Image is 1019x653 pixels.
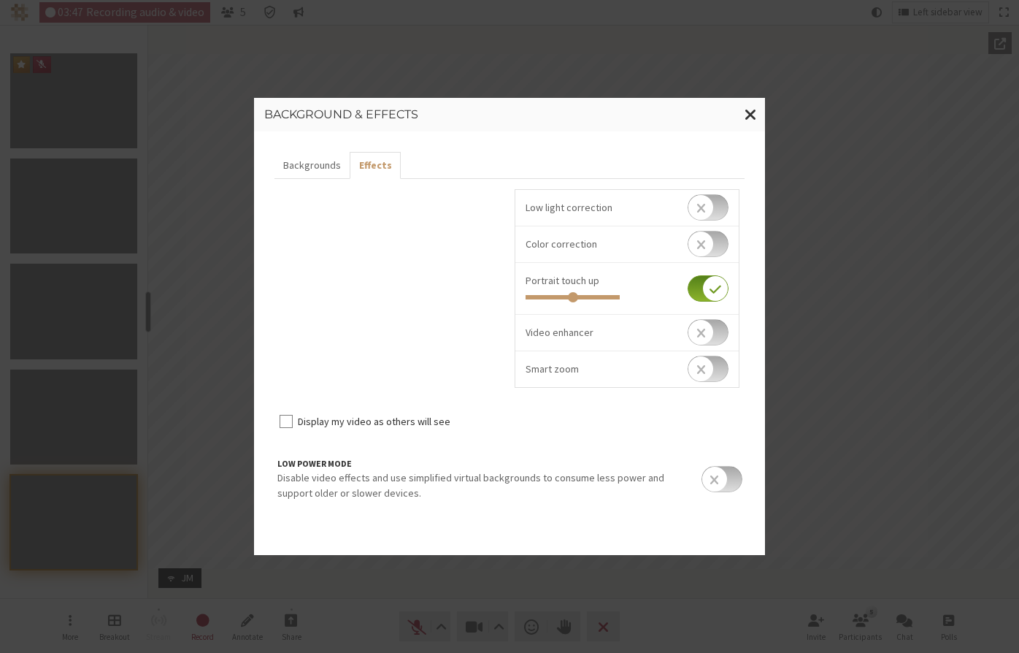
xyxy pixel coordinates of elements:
button: Effects [350,152,400,179]
h3: Background & effects [264,108,755,121]
p: Disable video effects and use simplified virtual backgrounds to consume less power and support ol... [277,470,689,501]
span: Color correction [526,237,597,251]
span: Portrait touch up [526,274,599,287]
h5: Low power mode [277,457,689,470]
label: Display my video as others will see [298,414,505,429]
button: Backgrounds [274,152,350,179]
span: Smart zoom [526,362,579,375]
button: Close modal [737,98,765,131]
span: Video enhancer [526,326,593,339]
span: Low light correction [526,201,612,214]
